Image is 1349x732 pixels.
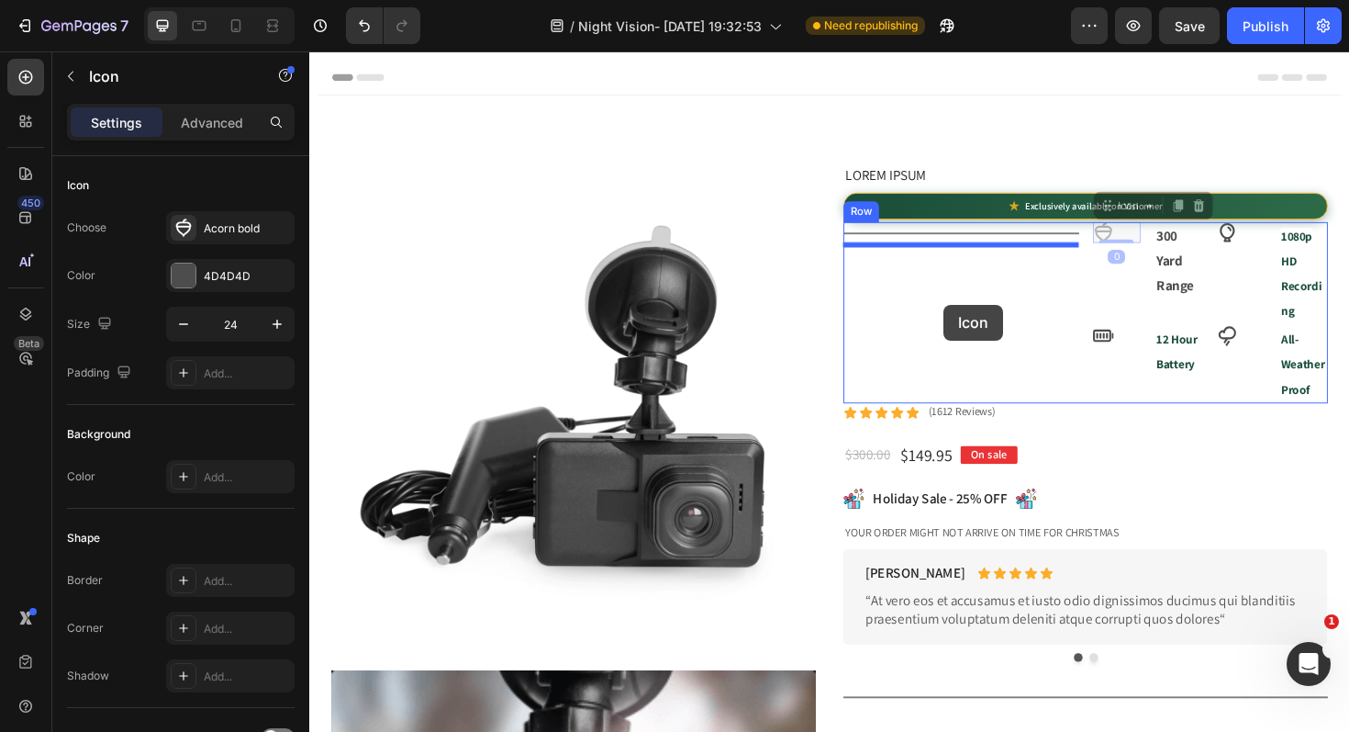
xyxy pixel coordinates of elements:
[1324,614,1339,629] span: 1
[204,268,290,285] div: 4D4D4D
[67,267,95,284] div: Color
[7,7,137,44] button: 7
[346,7,420,44] div: Undo/Redo
[67,572,103,589] div: Border
[1243,17,1288,36] div: Publish
[67,468,95,485] div: Color
[17,196,44,210] div: 450
[67,177,89,194] div: Icon
[204,669,290,685] div: Add...
[1227,7,1304,44] button: Publish
[578,17,762,36] span: Night Vision- [DATE] 19:32:53
[204,366,290,382] div: Add...
[67,530,100,546] div: Shape
[309,51,1349,732] iframe: Design area
[89,65,245,87] p: Icon
[67,312,116,337] div: Size
[120,15,128,37] p: 7
[67,668,109,684] div: Shadow
[91,113,142,132] p: Settings
[67,361,135,386] div: Padding
[1287,642,1331,686] iframe: Intercom live chat
[67,220,106,236] div: Choose
[181,113,243,132] p: Advanced
[1159,7,1220,44] button: Save
[67,426,130,443] div: Background
[570,17,574,36] span: /
[824,17,918,34] span: Need republishing
[1175,18,1205,34] span: Save
[204,573,290,590] div: Add...
[67,620,104,636] div: Corner
[204,469,290,486] div: Add...
[204,220,290,237] div: Acorn bold
[204,621,290,637] div: Add...
[14,336,44,351] div: Beta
